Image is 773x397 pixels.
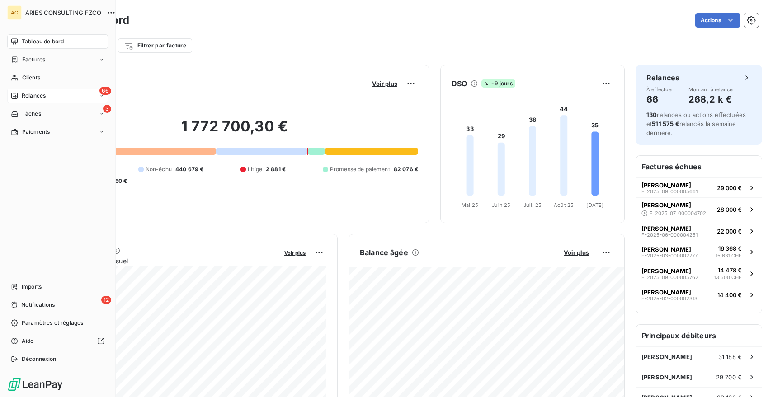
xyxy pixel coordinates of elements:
[561,248,592,257] button: Voir plus
[641,253,698,258] span: F-2025-03-000002777
[7,5,22,20] div: AC
[118,38,192,53] button: Filtrer par facture
[646,111,746,136] span: relances ou actions effectuées et relancés la semaine dernière.
[636,325,762,346] h6: Principaux débiteurs
[641,353,692,360] span: [PERSON_NAME]
[284,250,306,256] span: Voir plus
[266,165,286,173] span: 2 881 €
[641,296,698,301] span: F-2025-02-000002313
[22,92,46,100] span: Relances
[22,319,83,327] span: Paramètres et réglages
[22,110,41,118] span: Tâches
[716,374,742,381] span: 29 700 €
[688,87,735,92] span: Montant à relancer
[22,337,34,345] span: Aide
[101,296,111,304] span: 12
[636,285,762,304] button: [PERSON_NAME]F-2025-02-00000231314 400 €
[636,156,762,177] h6: Factures échues
[714,274,742,281] span: 13 500 CHF
[636,197,762,221] button: [PERSON_NAME]F-2025-07-00000470228 000 €
[636,263,762,285] button: [PERSON_NAME]F-2025-09-00000576214 478 €13 500 CHF
[21,301,55,309] span: Notifications
[22,283,42,291] span: Imports
[641,232,698,238] span: F-2025-06-000004251
[688,92,735,107] h4: 268,2 k €
[717,184,742,191] span: 29 000 €
[717,206,742,213] span: 28 000 €
[175,165,203,173] span: 440 679 €
[554,202,574,208] tspan: Août 25
[742,366,764,388] iframe: Intercom live chat
[22,37,64,46] span: Tableau de bord
[718,245,742,252] span: 16 368 €
[717,291,742,299] span: 14 400 €
[636,221,762,241] button: [PERSON_NAME]F-2025-06-00000425122 000 €
[641,267,691,275] span: [PERSON_NAME]
[641,201,691,209] span: [PERSON_NAME]
[492,202,510,208] tspan: Juin 25
[636,241,762,263] button: [PERSON_NAME]F-2025-03-00000277716 368 €15 631 CHF
[7,334,108,348] a: Aide
[22,56,45,64] span: Factures
[641,275,698,280] span: F-2025-09-000005762
[523,202,542,208] tspan: Juil. 25
[22,355,57,363] span: Déconnexion
[51,117,418,145] h2: 1 772 700,30 €
[99,87,111,95] span: 66
[462,202,478,208] tspan: Mai 25
[369,79,400,88] button: Voir plus
[146,165,172,173] span: Non-échu
[481,79,515,88] span: -9 jours
[7,377,63,392] img: Logo LeanPay
[716,252,742,260] span: 15 631 CHF
[248,165,262,173] span: Litige
[695,13,740,28] button: Actions
[646,72,679,83] h6: Relances
[641,182,691,189] span: [PERSON_NAME]
[25,9,101,16] span: ARIES CONSULTING FZCO
[641,374,692,381] span: [PERSON_NAME]
[330,165,390,173] span: Promesse de paiement
[586,202,603,208] tspan: [DATE]
[717,228,742,235] span: 22 000 €
[564,249,589,256] span: Voir plus
[103,105,111,113] span: 3
[452,78,467,89] h6: DSO
[646,92,674,107] h4: 66
[718,266,742,274] span: 14 478 €
[360,247,408,258] h6: Balance âgée
[641,189,698,194] span: F-2025-09-000005661
[372,80,397,87] span: Voir plus
[282,248,308,257] button: Voir plus
[646,87,674,92] span: À effectuer
[22,74,40,82] span: Clients
[22,128,50,136] span: Paiements
[718,353,742,360] span: 31 188 €
[650,210,706,216] span: F-2025-07-000004702
[641,225,691,232] span: [PERSON_NAME]
[641,246,691,253] span: [PERSON_NAME]
[636,177,762,197] button: [PERSON_NAME]F-2025-09-00000566129 000 €
[641,289,691,296] span: [PERSON_NAME]
[51,256,278,266] span: Chiffre d'affaires mensuel
[652,120,679,127] span: 511 575 €
[646,111,657,118] span: 130
[394,165,418,173] span: 82 076 €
